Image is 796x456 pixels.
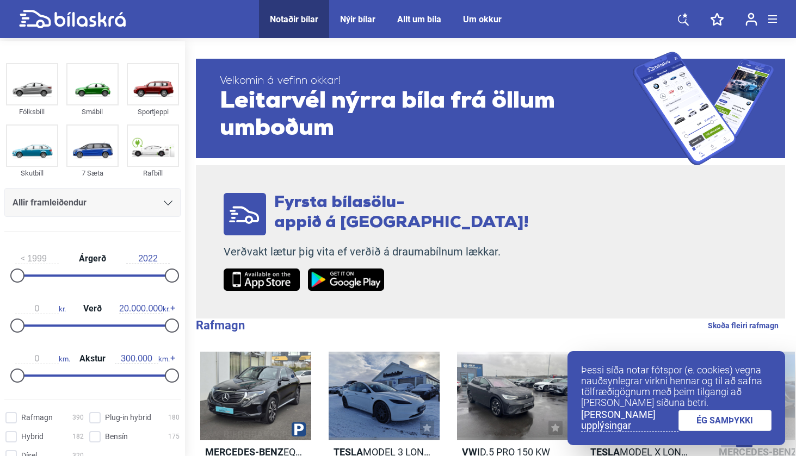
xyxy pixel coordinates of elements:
[270,14,318,24] a: Notaðir bílar
[21,431,44,442] span: Hybrid
[224,245,529,259] p: Verðvakt lætur þig vita ef verðið á draumabílnum lækkar.
[6,167,58,179] div: Skutbíll
[105,412,151,423] span: Plug-in hybrid
[274,195,529,232] span: Fyrsta bílasölu- appið á [GEOGRAPHIC_DATA]!
[127,167,179,179] div: Rafbíll
[168,412,180,423] span: 180
[119,304,170,314] span: kr.
[678,410,772,431] a: ÉG SAMÞYKKI
[168,431,180,442] span: 175
[15,354,70,364] span: km.
[581,409,678,432] a: [PERSON_NAME] upplýsingar
[76,254,109,263] span: Árgerð
[6,105,58,118] div: Fólksbíll
[463,14,502,24] a: Um okkur
[66,167,119,179] div: 7 Sæta
[340,14,375,24] a: Nýir bílar
[115,354,170,364] span: km.
[21,412,53,423] span: Rafmagn
[72,412,84,423] span: 390
[220,88,633,142] span: Leitarvél nýrra bíla frá öllum umboðum
[66,105,119,118] div: Smábíl
[77,354,108,363] span: Akstur
[196,52,785,165] a: Velkomin á vefinn okkar!Leitarvél nýrra bíla frá öllum umboðum
[81,304,104,313] span: Verð
[105,431,128,442] span: Bensín
[196,318,245,332] b: Rafmagn
[397,14,441,24] a: Allt um bíla
[708,318,779,333] a: Skoða fleiri rafmagn
[15,304,66,314] span: kr.
[745,13,757,26] img: user-login.svg
[13,195,87,210] span: Allir framleiðendur
[127,105,179,118] div: Sportjeppi
[72,431,84,442] span: 182
[220,74,633,88] span: Velkomin á vefinn okkar!
[581,365,772,408] p: Þessi síða notar fótspor (e. cookies) vegna nauðsynlegrar virkni hennar og til að safna tölfræðig...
